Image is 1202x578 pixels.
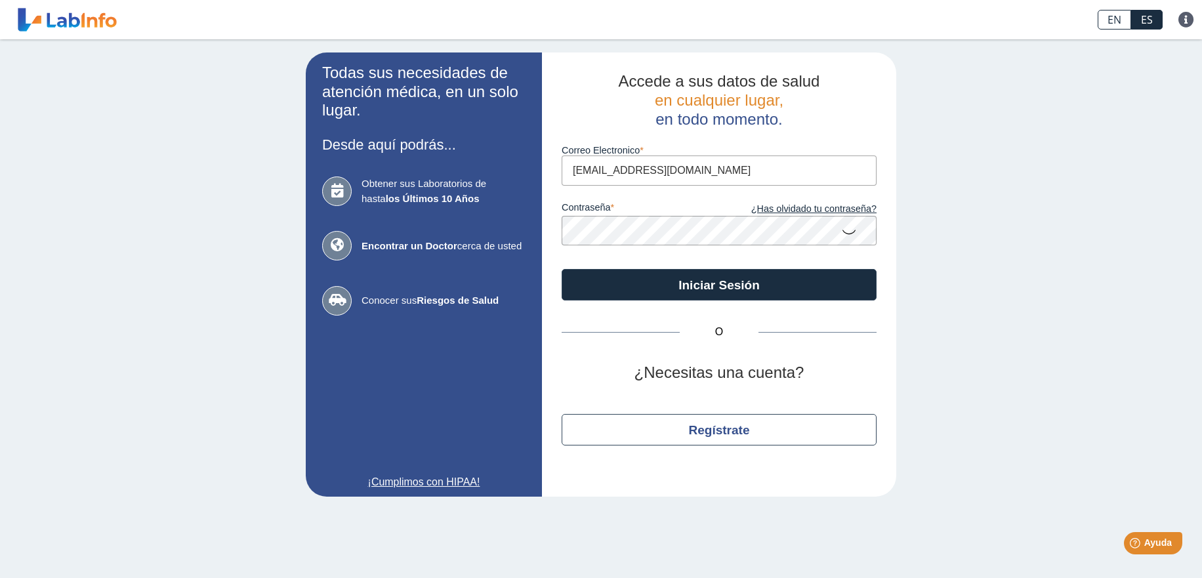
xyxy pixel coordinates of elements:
[619,72,820,90] span: Accede a sus datos de salud
[417,295,499,306] b: Riesgos de Salud
[562,414,877,445] button: Regístrate
[719,202,877,217] a: ¿Has olvidado tu contraseña?
[562,269,877,300] button: Iniciar Sesión
[322,136,526,153] h3: Desde aquí podrás...
[562,202,719,217] label: contraseña
[655,110,782,128] span: en todo momento.
[362,176,526,206] span: Obtener sus Laboratorios de hasta
[562,145,877,155] label: Correo Electronico
[1131,10,1163,30] a: ES
[680,324,758,340] span: O
[386,193,480,204] b: los Últimos 10 Años
[322,64,526,120] h2: Todas sus necesidades de atención médica, en un solo lugar.
[655,91,783,109] span: en cualquier lugar,
[322,474,526,490] a: ¡Cumplimos con HIPAA!
[562,363,877,382] h2: ¿Necesitas una cuenta?
[362,293,526,308] span: Conocer sus
[362,239,526,254] span: cerca de usted
[362,240,457,251] b: Encontrar un Doctor
[1085,527,1188,564] iframe: Help widget launcher
[1098,10,1131,30] a: EN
